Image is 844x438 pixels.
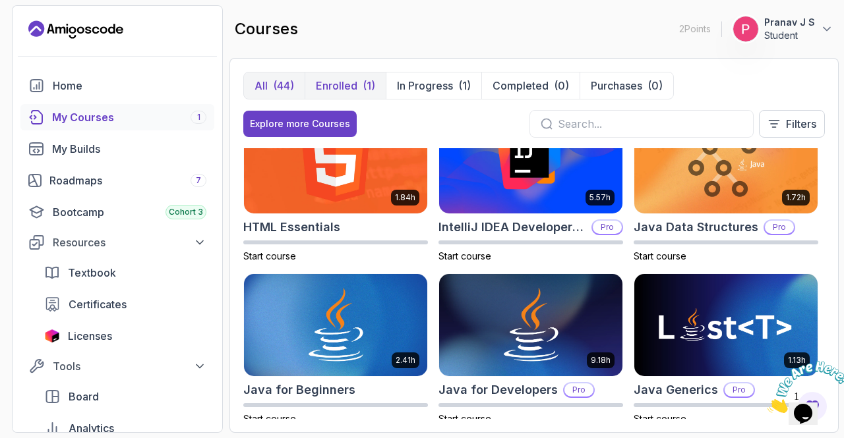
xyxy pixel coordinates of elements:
[634,111,818,213] img: Java Data Structures card
[69,296,127,312] span: Certificates
[53,234,206,250] div: Resources
[36,383,214,410] a: board
[439,274,622,377] img: Java for Developers card
[439,111,622,213] img: IntelliJ IDEA Developer Guide card
[363,78,375,94] div: (1)
[395,192,415,203] p: 1.84h
[725,383,754,397] p: Pro
[386,72,481,99] button: In Progress(1)
[634,274,818,377] img: Java Generics card
[36,291,214,317] a: certificates
[243,218,340,236] h2: HTML Essentials
[648,78,663,94] div: (0)
[764,16,815,29] p: Pranav J S
[786,192,806,203] p: 1.72h
[28,19,123,40] a: Landing page
[765,221,794,234] p: Pro
[786,116,816,132] p: Filters
[20,199,214,225] a: bootcamp
[733,16,758,41] img: user profile image
[20,136,214,162] a: builds
[481,72,580,99] button: Completed(0)
[733,16,833,42] button: user profile imagePranav J SStudent
[52,141,206,157] div: My Builds
[169,207,203,217] span: Cohort 3
[20,72,214,99] a: home
[634,250,686,261] span: Start course
[53,78,206,94] div: Home
[20,167,214,194] a: roadmaps
[49,173,206,188] div: Roadmaps
[554,78,569,94] div: (0)
[20,354,214,378] button: Tools
[244,274,427,377] img: Java for Beginners card
[250,117,350,130] div: Explore more Courses
[235,18,298,40] h2: courses
[305,72,386,99] button: Enrolled(1)
[564,383,593,397] p: Pro
[244,72,305,99] button: All(44)
[68,328,112,344] span: Licenses
[396,355,415,366] p: 2.41h
[764,29,815,42] p: Student
[634,381,718,399] h2: Java Generics
[243,381,355,399] h2: Java for Beginners
[679,22,711,36] p: 2 Points
[53,204,206,220] div: Bootcamp
[5,5,11,16] span: 1
[458,78,471,94] div: (1)
[438,381,558,399] h2: Java for Developers
[438,218,586,236] h2: IntelliJ IDEA Developer Guide
[5,5,87,57] img: Chat attention grabber
[589,192,611,203] p: 5.57h
[196,175,201,186] span: 7
[397,78,453,94] p: In Progress
[558,116,742,132] input: Search...
[53,358,206,374] div: Tools
[243,250,296,261] span: Start course
[316,78,357,94] p: Enrolled
[243,413,296,424] span: Start course
[493,78,549,94] p: Completed
[273,78,294,94] div: (44)
[438,250,491,261] span: Start course
[788,355,806,366] p: 1.13h
[44,329,60,342] img: jetbrains icon
[591,355,611,366] p: 9.18h
[438,413,491,424] span: Start course
[36,260,214,286] a: textbook
[634,413,686,424] span: Start course
[580,72,673,99] button: Purchases(0)
[69,420,114,436] span: Analytics
[68,265,116,281] span: Textbook
[759,110,825,138] button: Filters
[243,111,357,137] button: Explore more Courses
[36,323,214,349] a: licenses
[69,389,99,404] span: Board
[255,78,268,94] p: All
[20,231,214,254] button: Resources
[634,218,758,236] h2: Java Data Structures
[591,78,642,94] p: Purchases
[593,221,622,234] p: Pro
[762,356,844,418] iframe: chat widget
[52,109,206,125] div: My Courses
[244,111,427,213] img: HTML Essentials card
[20,104,214,130] a: courses
[197,112,200,123] span: 1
